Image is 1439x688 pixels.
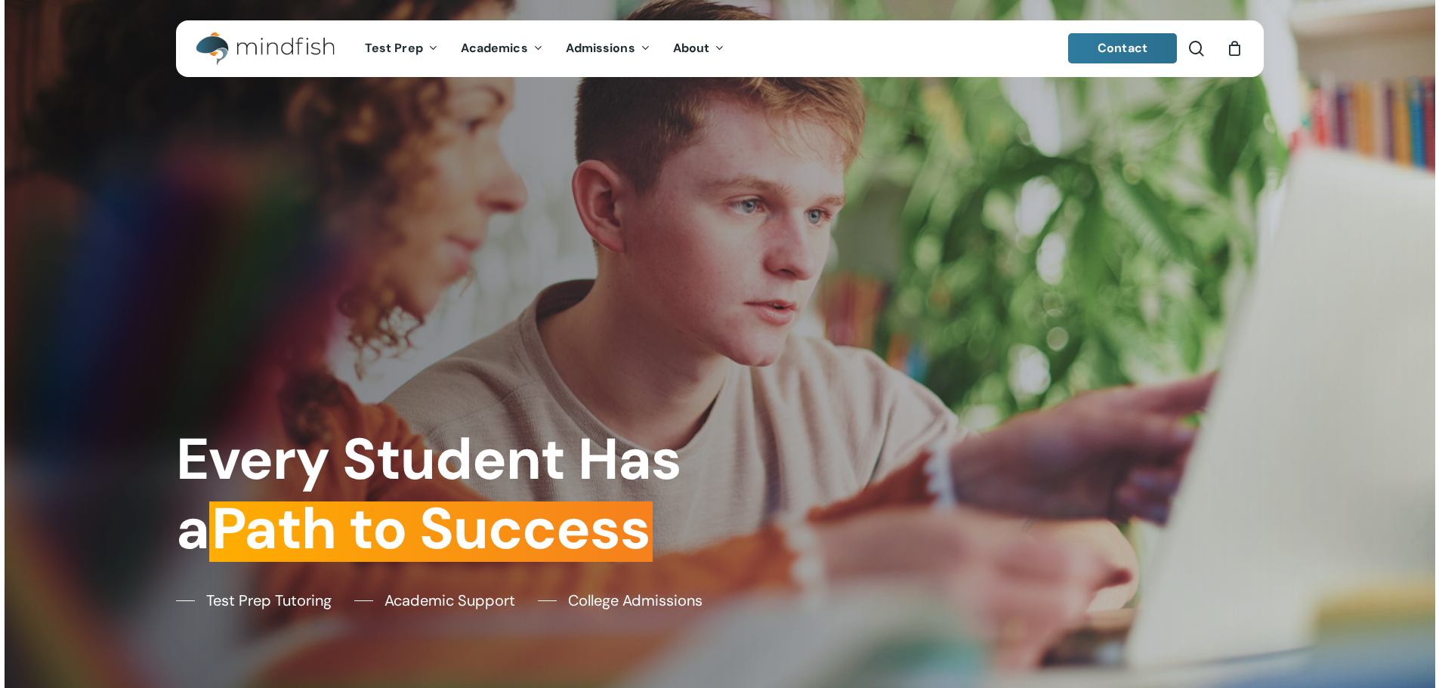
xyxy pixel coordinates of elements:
[206,589,332,612] span: Test Prep Tutoring
[538,589,703,612] a: College Admissions
[176,20,1264,77] header: Main Menu
[365,40,423,56] span: Test Prep
[209,491,653,566] em: Path to Success
[354,589,515,612] a: Academic Support
[354,20,736,77] nav: Main Menu
[176,425,709,563] h1: Every Student Has a
[566,40,635,56] span: Admissions
[461,40,528,56] span: Academics
[554,42,662,55] a: Admissions
[673,40,710,56] span: About
[384,589,515,612] span: Academic Support
[1098,40,1147,56] span: Contact
[1068,33,1177,63] a: Contact
[176,589,332,612] a: Test Prep Tutoring
[354,42,449,55] a: Test Prep
[662,42,736,55] a: About
[568,589,703,612] span: College Admissions
[449,42,554,55] a: Academics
